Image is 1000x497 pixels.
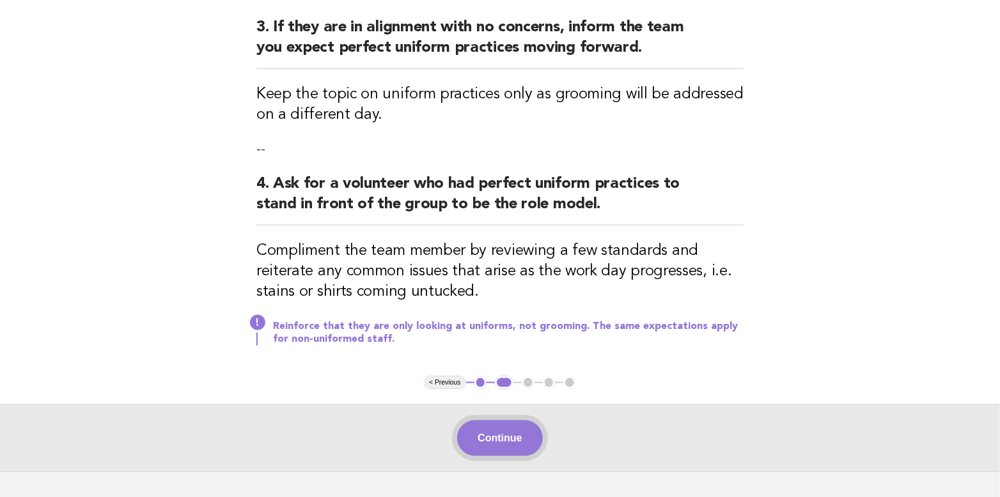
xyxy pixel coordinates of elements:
[256,174,744,226] h2: 4. Ask for a volunteer who had perfect uniform practices to stand in front of the group to be the...
[457,420,542,456] button: Continue
[256,241,744,302] h3: Compliment the team member by reviewing a few standards and reiterate any common issues that aris...
[256,84,744,125] h3: Keep the topic on uniform practices only as grooming will be addressed on a different day.
[474,376,487,389] button: 1
[256,141,744,158] p: --
[273,320,744,346] p: Reinforce that they are only looking at uniforms, not grooming. The same expectations apply for n...
[424,376,465,389] button: < Previous
[256,17,744,69] h2: 3. If they are in alignment with no concerns, inform the team you expect perfect uniform practice...
[495,376,513,389] button: 2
